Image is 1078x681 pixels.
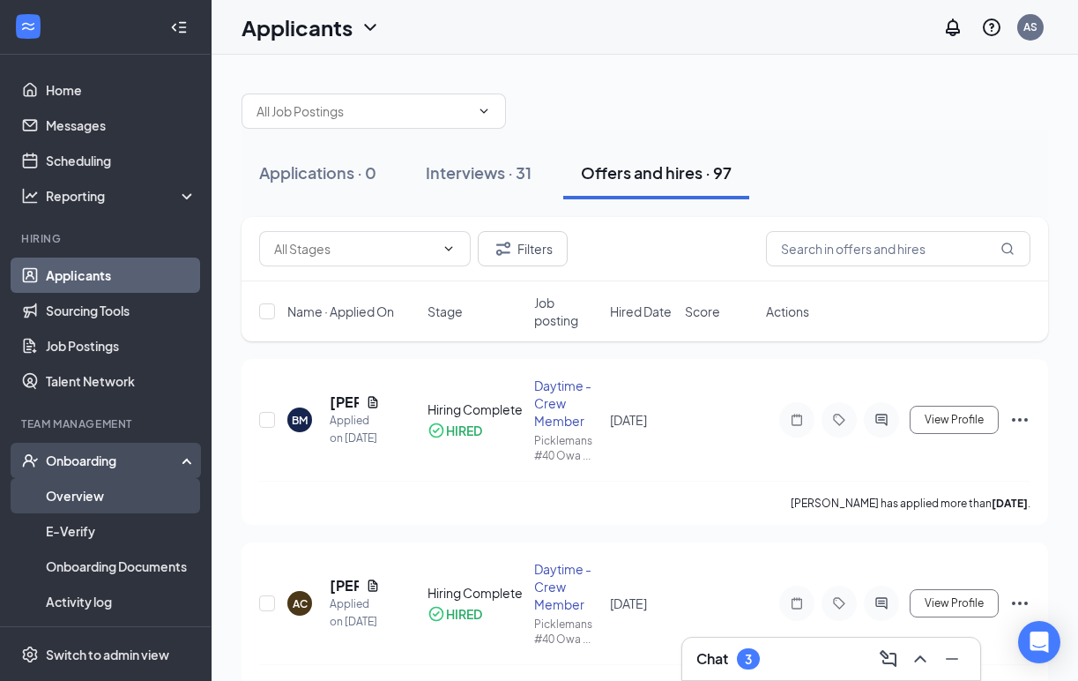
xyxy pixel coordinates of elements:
div: Team Management [21,416,193,431]
div: Open Intercom Messenger [1018,621,1060,663]
svg: Filter [493,238,514,259]
div: Hiring [21,231,193,246]
div: Applications · 0 [259,161,376,183]
a: Activity log [46,584,197,619]
svg: Notifications [942,17,963,38]
span: View Profile [925,597,984,610]
svg: ActiveChat [871,596,892,610]
a: Onboarding Documents [46,549,197,584]
span: Stage [427,303,463,320]
span: Hired Date [610,303,672,320]
b: [DATE] [992,497,1028,510]
input: Search in offers and hires [766,231,1030,266]
a: Team [46,619,197,655]
span: Job posting [534,294,598,329]
svg: ChevronDown [442,242,456,256]
a: Applicants [46,258,197,293]
svg: MagnifyingGlass [1000,242,1015,256]
div: Picklemans #40 Owa ... [534,433,598,463]
div: Reporting [46,187,197,205]
svg: Document [366,395,380,409]
div: Applied on [DATE] [330,595,380,631]
svg: Collapse [170,19,188,36]
svg: Minimize [941,648,963,670]
span: Actions [766,303,809,320]
div: Hiring Complete [427,400,524,418]
svg: UserCheck [21,452,39,469]
div: HIRED [446,422,482,439]
span: View Profile [925,414,984,426]
svg: ActiveChat [871,413,892,427]
button: Filter Filters [478,231,568,266]
a: Overview [46,478,197,513]
div: Picklemans #40 Owa ... [534,617,598,647]
span: [DATE] [610,595,647,611]
svg: Tag [829,596,850,610]
svg: Tag [829,413,850,427]
div: Interviews · 31 [426,161,532,183]
a: Job Postings [46,328,197,363]
svg: Note [786,596,807,610]
h1: Applicants [242,12,353,42]
svg: ChevronDown [477,104,491,118]
div: Onboarding [46,452,182,469]
span: Score [685,303,720,320]
span: Name · Applied On [287,303,394,320]
svg: Analysis [21,187,39,205]
div: Daytime - Crew Member [534,377,598,430]
svg: Document [366,579,380,593]
div: Applied on [DATE] [330,412,380,447]
svg: Settings [21,646,39,663]
svg: CheckmarkCircle [427,422,445,439]
svg: Ellipses [1009,409,1030,430]
button: ComposeMessage [874,645,903,673]
p: [PERSON_NAME] has applied more than . [791,496,1030,511]
div: Switch to admin view [46,646,169,663]
a: Home [46,72,197,108]
svg: CheckmarkCircle [427,605,445,623]
a: E-Verify [46,513,197,549]
svg: WorkstreamLogo [19,18,37,35]
a: Messages [46,108,197,143]
a: Sourcing Tools [46,293,197,328]
input: All Stages [274,239,435,258]
svg: QuestionInfo [981,17,1002,38]
div: Hiring Complete [427,584,524,602]
div: HIRED [446,605,482,623]
div: AS [1023,19,1037,34]
div: 3 [745,652,752,667]
button: ChevronUp [906,645,934,673]
div: BM [292,413,308,428]
svg: Ellipses [1009,593,1030,614]
button: View Profile [910,406,999,434]
div: AC [293,596,308,611]
a: Scheduling [46,143,197,178]
div: Offers and hires · 97 [581,161,732,183]
span: [DATE] [610,412,647,428]
input: All Job Postings [256,101,470,121]
h5: [PERSON_NAME] [330,576,359,595]
a: Talent Network [46,363,197,399]
svg: Note [786,413,807,427]
button: Minimize [938,645,966,673]
svg: ChevronUp [910,648,931,670]
div: Daytime - Crew Member [534,560,598,613]
svg: ComposeMessage [878,648,899,670]
button: View Profile [910,589,999,617]
svg: ChevronDown [360,17,381,38]
h5: [PERSON_NAME] [330,393,359,412]
h3: Chat [696,649,728,669]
